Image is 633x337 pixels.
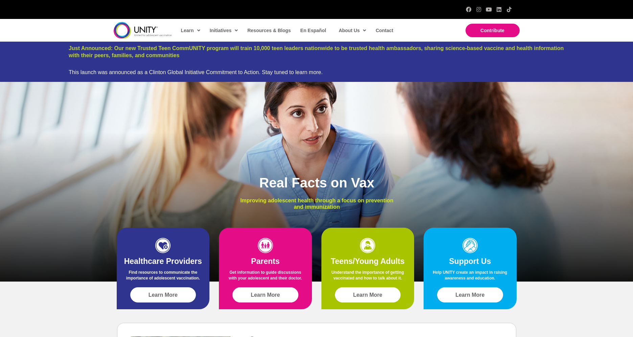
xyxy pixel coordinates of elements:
img: icon-support-1 [462,238,478,253]
span: Learn More [149,292,178,298]
img: icon-parents-1 [258,238,273,253]
h2: Support Us [430,256,510,267]
a: Contact [372,23,396,38]
span: En Español [300,28,326,33]
a: En Español [297,23,329,38]
h2: Teens/Young Adults [328,256,408,267]
a: Learn More [232,287,298,302]
a: Facebook [466,7,471,12]
span: Contribute [480,28,504,33]
img: icon-HCP-1 [155,238,171,253]
a: About Us [335,23,369,38]
span: Initiatives [210,25,238,36]
a: Learn More [335,287,401,302]
span: About Us [339,25,366,36]
span: Learn More [353,292,382,298]
a: Learn More [437,287,503,302]
a: Learn More [130,287,196,302]
a: Just Announced: Our new Trusted Teen CommUNITY program will train 10,000 teen leaders nationwide ... [69,45,564,58]
h2: Parents [226,256,305,267]
span: Resources & Blogs [247,28,291,33]
img: icon-teens-1 [360,238,375,253]
span: Contact [376,28,393,33]
span: Learn More [455,292,484,298]
span: Learn More [251,292,280,298]
p: Understand the importance of getting vaccinated and how to talk about it. [328,270,408,285]
p: Get information to guide discussions with your adolescent and their doctor. [226,270,305,285]
p: Help UNITY create an impact in raising awareness and education. [430,270,510,285]
img: unity-logo-dark [114,22,172,39]
a: LinkedIn [496,7,502,12]
a: TikTok [506,7,512,12]
p: Improving adolescent health through a focus on prevention and immunization [235,197,399,210]
p: Find resources to communicate the importance of adolescent vaccination. [123,270,203,285]
a: Instagram [476,7,481,12]
a: Resources & Blogs [244,23,293,38]
a: Contribute [466,24,520,37]
a: YouTube [486,7,492,12]
div: This launch was announced as a Clinton Global Initiative Commitment to Action. Stay tuned to lear... [69,69,564,75]
span: Real Facts on Vax [259,175,374,190]
h2: Healthcare Providers [123,256,203,267]
span: Learn [181,25,200,36]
